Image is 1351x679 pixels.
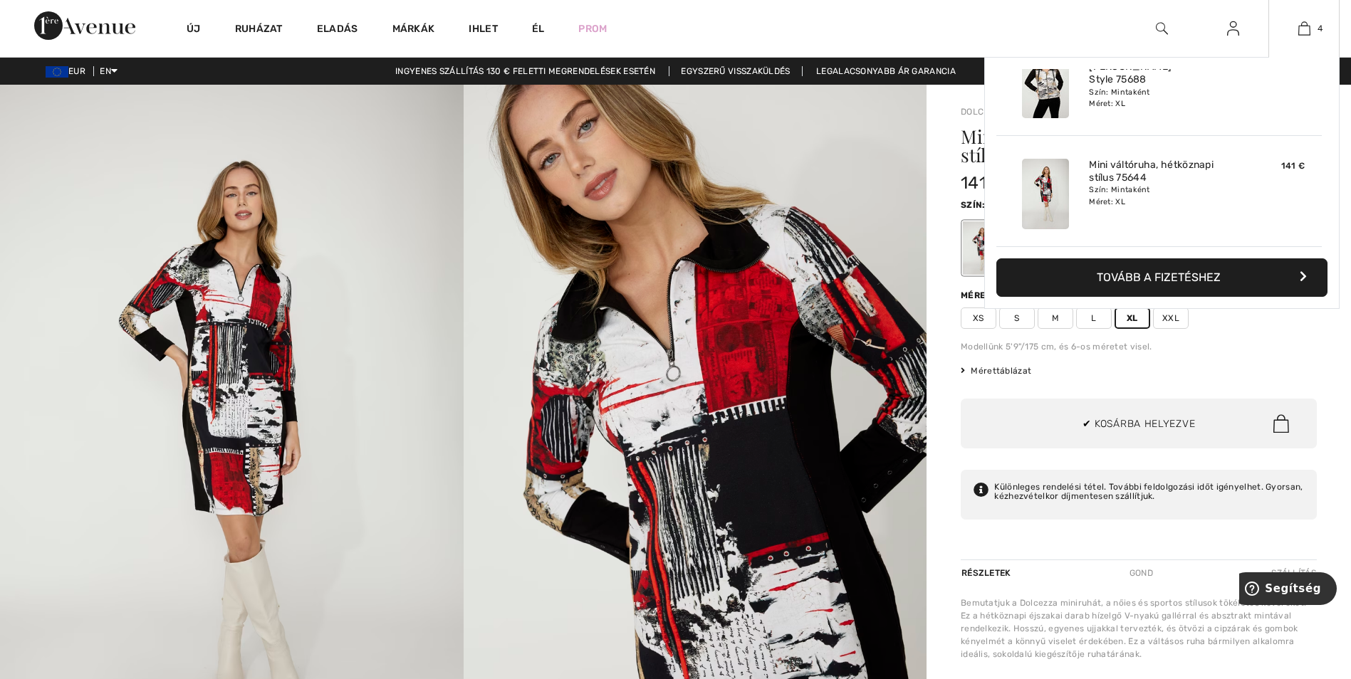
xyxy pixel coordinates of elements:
[1269,20,1339,37] a: 4
[1022,159,1069,229] img: Mini váltóruha, hétköznapi stílus 75644
[961,596,1317,660] div: Bemutatjuk a Dolcezza miniruhát, a nőies és sportos stílusok tökéletes keverékét. Ez a hétköznapi...
[994,483,1304,501] div: Különleges rendelési tétel. További feldolgozási időt igényelhet. Gyorsan, kézhezvételkor díjment...
[1298,20,1310,37] img: Az én táskám
[1318,22,1323,35] span: 4
[317,23,358,38] a: Eladás
[1097,270,1221,284] font: Tovább a fizetéshez
[1115,307,1150,329] span: XL
[392,23,435,38] a: Márkák
[1038,307,1073,329] span: M
[1117,560,1165,586] div: Gond
[1083,416,1196,431] span: ✔ Kosárba helyezve
[578,21,607,36] a: Prom
[46,66,68,78] img: Euró
[961,560,1015,586] div: Részletek
[1089,159,1229,184] a: Mini váltóruha, hétköznapi stílus 75644
[1089,184,1229,207] div: Szín: Mintaként Méret: XL
[1281,161,1305,171] span: 141 €
[100,66,111,76] font: EN
[235,23,283,38] a: Ruházat
[532,21,545,36] a: Él
[961,107,1005,117] a: Dolcezza
[46,66,91,76] span: EUR
[469,23,498,38] span: Ihlet
[971,366,1031,376] font: Mérettáblázat
[961,340,1317,353] div: Modellünk 5'9"/175 cm, és 6-os méretet visel.
[1022,48,1069,118] img: Sportos cipzáras kabát Style 75688
[669,66,802,76] a: Egyszerű visszaküldés
[961,173,1004,193] span: 141 €
[961,127,1258,164] h1: Mini váltóruha, hétköznapi stílus 75644
[1268,560,1317,586] div: Szállítás
[999,307,1035,329] span: S
[1076,307,1112,329] span: L
[961,307,996,329] span: XS
[1153,307,1189,329] span: XXL
[963,221,1000,275] div: As sample
[384,66,667,76] a: Ingyenes szállítás 130 € feletti megrendelések esetén
[805,66,967,76] a: Legalacsonyabb ár garancia
[1239,572,1337,608] iframe: Opens a widget where you can find more information
[961,200,986,210] span: Szín:
[961,399,1317,448] button: ✔ Kosárba helyezve
[961,289,998,302] div: Méret:
[1227,20,1239,37] img: Saját adataim
[1216,20,1251,38] a: Sign In
[187,23,201,38] a: Új
[1273,414,1289,433] img: Bag.svg
[34,11,135,40] img: 1ère sugárút
[1089,87,1229,110] div: Szín: Mintaként Méret: XL
[1156,20,1168,37] img: Keresés a weboldalon
[996,258,1327,297] button: Tovább a fizetéshez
